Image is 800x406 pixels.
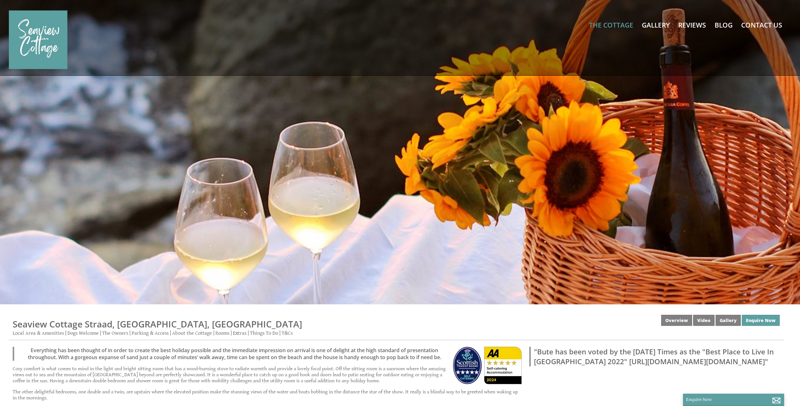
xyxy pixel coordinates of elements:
a: Gallery [642,21,670,29]
a: Seaview Cottage Straad, [GEOGRAPHIC_DATA], [GEOGRAPHIC_DATA] [13,318,302,330]
a: Local Area & Amenities [13,330,64,336]
p: The other delightful bedrooms, one double and a twin, are upstairs where the elevated position ma... [13,389,522,401]
a: Things To Do [250,330,278,336]
a: The Cottage [589,21,633,29]
a: Reviews [678,21,706,29]
a: Rooms [215,330,229,336]
p: Cosy comfort is what comes to mind in the light and bright sitting room that has a wood-burning s... [13,366,522,384]
a: Enquire Now [742,315,780,326]
a: Gallery [716,315,741,326]
a: T&Cs [282,330,293,336]
img: AA - Self Catering - AA Self Catering Award 2024 [484,347,522,384]
a: Parking & Access [132,330,169,336]
a: Overview [661,315,692,326]
a: The Owners [102,330,128,336]
p: Enquire Now [686,397,781,402]
a: Blog [715,21,733,29]
a: Contact Us [741,21,782,29]
p: Everything has been thought of in order to create the best holiday possible and the immediate imp... [17,347,522,361]
a: Dogs Welcome [67,330,99,336]
a: Extras [233,330,246,336]
blockquote: "Bute has been voted by the [DATE] Times as the "Best Place to Live In [GEOGRAPHIC_DATA] 2022" [U... [529,347,780,366]
a: About the Cottage [172,330,212,336]
img: Seaview Cottage [9,10,67,69]
img: Visit Scotland - Self Catering - Visit Scotland [453,347,482,384]
a: Video [693,315,715,326]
